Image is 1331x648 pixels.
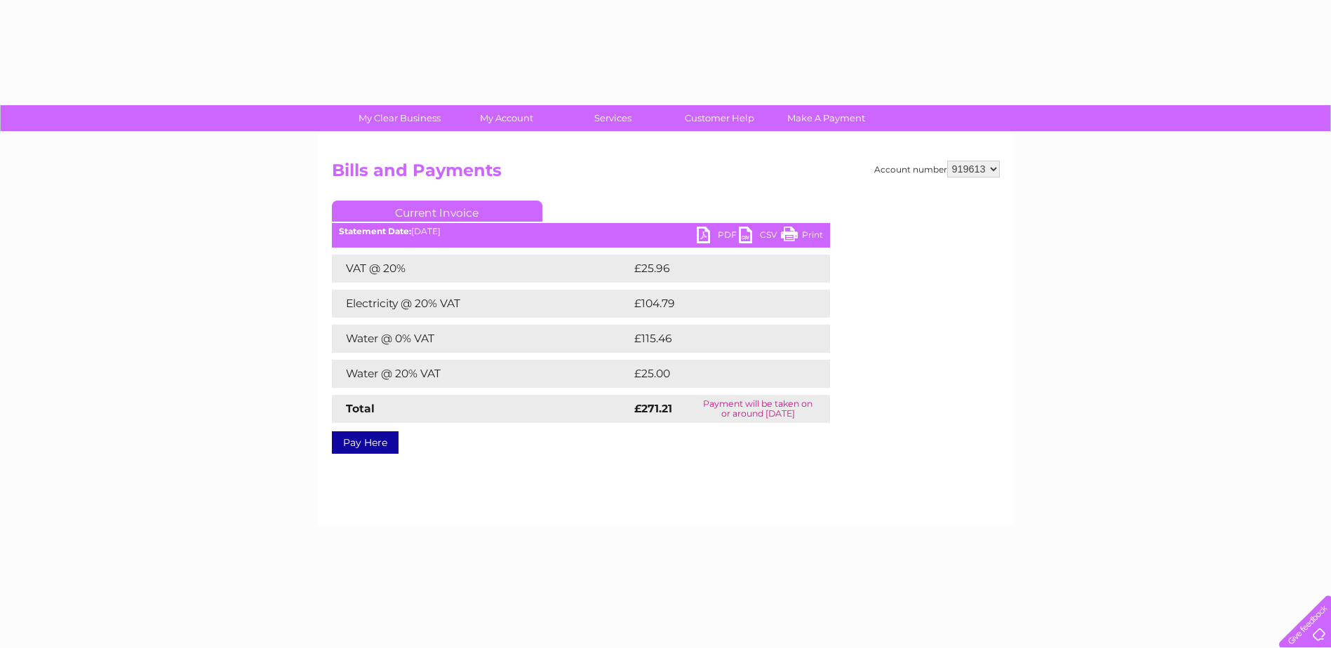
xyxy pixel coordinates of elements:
a: Pay Here [332,431,399,454]
td: £25.96 [631,255,802,283]
td: VAT @ 20% [332,255,631,283]
td: £25.00 [631,360,802,388]
td: Electricity @ 20% VAT [332,290,631,318]
td: £104.79 [631,290,805,318]
a: Make A Payment [768,105,884,131]
div: [DATE] [332,227,830,236]
div: Account number [874,161,1000,177]
a: Current Invoice [332,201,542,222]
strong: £271.21 [634,402,672,415]
td: £115.46 [631,325,803,353]
a: My Clear Business [342,105,457,131]
td: Water @ 0% VAT [332,325,631,353]
strong: Total [346,402,375,415]
b: Statement Date: [339,226,411,236]
td: Water @ 20% VAT [332,360,631,388]
h2: Bills and Payments [332,161,1000,187]
a: PDF [697,227,739,247]
a: Print [781,227,823,247]
a: CSV [739,227,781,247]
a: Services [555,105,671,131]
td: Payment will be taken on or around [DATE] [686,395,830,423]
a: My Account [448,105,564,131]
a: Customer Help [662,105,777,131]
